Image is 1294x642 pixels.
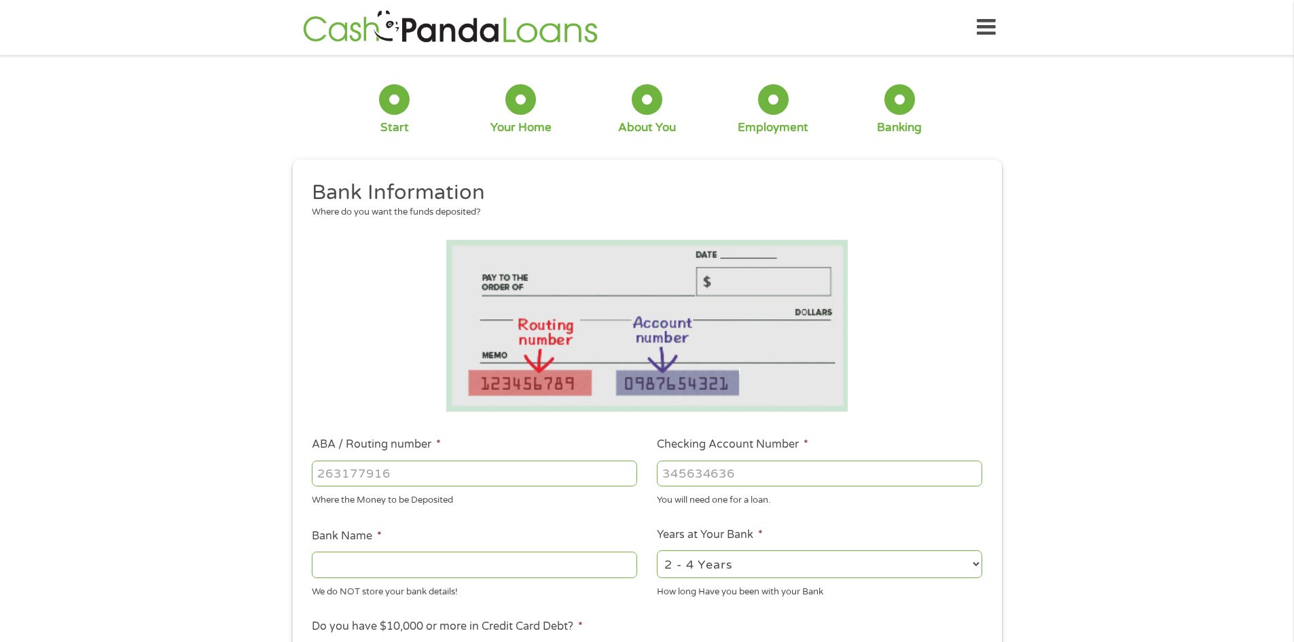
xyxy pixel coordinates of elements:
[657,528,763,542] label: Years at Your Bank
[312,206,972,219] div: Where do you want the funds deposited?
[657,489,982,507] div: You will need one for a loan.
[657,461,982,486] input: 345634636
[618,120,676,135] div: About You
[380,120,409,135] div: Start
[312,179,972,207] h2: Bank Information
[877,120,922,135] div: Banking
[312,580,637,599] div: We do NOT store your bank details!
[312,461,637,486] input: 263177916
[299,8,602,47] img: GetLoanNow Logo
[738,120,808,135] div: Employment
[446,240,848,412] img: Routing number location
[657,580,982,599] div: How long Have you been with your Bank
[312,529,382,543] label: Bank Name
[490,120,552,135] div: Your Home
[312,489,637,507] div: Where the Money to be Deposited
[657,438,808,452] label: Checking Account Number
[312,620,583,634] label: Do you have $10,000 or more in Credit Card Debt?
[312,438,441,452] label: ABA / Routing number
